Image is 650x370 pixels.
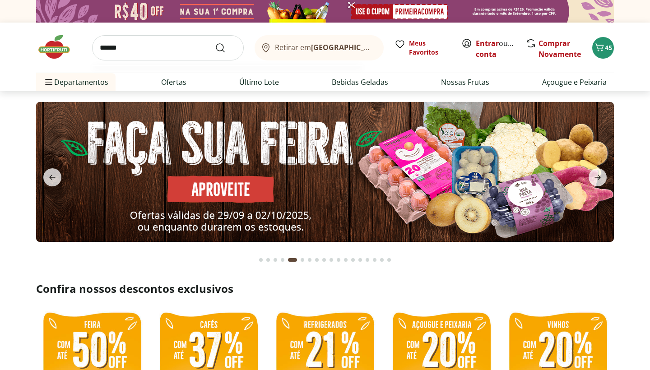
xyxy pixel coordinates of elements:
[332,77,388,88] a: Bebidas Geladas
[161,77,186,88] a: Ofertas
[36,168,69,186] button: previous
[313,249,320,271] button: Go to page 8 from fs-carousel
[409,39,450,57] span: Meus Favoritos
[279,249,286,271] button: Go to page 4 from fs-carousel
[36,33,81,60] img: Hortifruti
[36,282,614,296] h2: Confira nossos descontos exclusivos
[592,37,614,59] button: Carrinho
[441,77,489,88] a: Nossas Frutas
[335,249,342,271] button: Go to page 11 from fs-carousel
[306,249,313,271] button: Go to page 7 from fs-carousel
[328,249,335,271] button: Go to page 10 from fs-carousel
[239,77,279,88] a: Último Lote
[581,168,614,186] button: next
[371,249,378,271] button: Go to page 16 from fs-carousel
[364,249,371,271] button: Go to page 15 from fs-carousel
[215,42,237,53] button: Submit Search
[311,42,463,52] b: [GEOGRAPHIC_DATA]/[GEOGRAPHIC_DATA]
[36,102,614,242] img: feira
[255,35,384,60] button: Retirar em[GEOGRAPHIC_DATA]/[GEOGRAPHIC_DATA]
[385,249,393,271] button: Go to page 18 from fs-carousel
[320,249,328,271] button: Go to page 9 from fs-carousel
[357,249,364,271] button: Go to page 14 from fs-carousel
[275,43,375,51] span: Retirar em
[342,249,349,271] button: Go to page 12 from fs-carousel
[265,249,272,271] button: Go to page 2 from fs-carousel
[272,249,279,271] button: Go to page 3 from fs-carousel
[43,71,54,93] button: Menu
[257,249,265,271] button: Go to page 1 from fs-carousel
[349,249,357,271] button: Go to page 13 from fs-carousel
[395,39,450,57] a: Meus Favoritos
[476,38,516,60] span: ou
[299,249,306,271] button: Go to page 6 from fs-carousel
[43,71,108,93] span: Departamentos
[286,249,299,271] button: Current page from fs-carousel
[542,77,607,88] a: Açougue e Peixaria
[476,38,499,48] a: Entrar
[92,35,244,60] input: search
[539,38,581,59] a: Comprar Novamente
[378,249,385,271] button: Go to page 17 from fs-carousel
[605,43,612,52] span: 45
[476,38,525,59] a: Criar conta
